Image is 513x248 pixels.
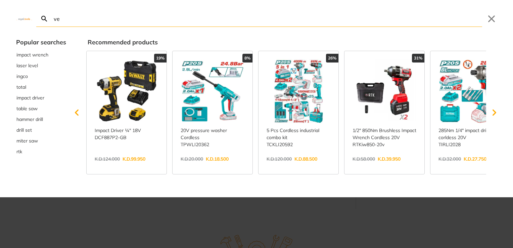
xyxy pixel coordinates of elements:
[16,60,66,71] div: Suggestion: laser level
[16,49,66,60] button: Select suggestion: impact wrench
[16,116,43,123] span: hammer drill
[16,49,66,60] div: Suggestion: impact wrench
[16,125,66,135] div: Suggestion: drill set
[16,125,66,135] button: Select suggestion: drill set
[16,137,38,144] span: miter saw
[16,73,28,80] span: ingco
[326,54,338,63] div: 26%
[52,11,482,27] input: Search…
[16,62,38,69] span: laser level
[16,38,66,47] div: Popular searches
[16,94,44,101] span: impact driver
[16,103,66,114] div: Suggestion: table saw
[40,15,48,23] svg: Search
[16,135,66,146] div: Suggestion: miter saw
[16,127,32,134] span: drill set
[16,103,66,114] button: Select suggestion: table saw
[487,106,501,119] svg: Scroll right
[486,13,497,24] button: Close
[88,38,497,47] div: Recommended products
[16,92,66,103] button: Select suggestion: impact driver
[16,60,66,71] button: Select suggestion: laser level
[16,105,38,112] span: table saw
[16,17,32,20] img: Close
[16,114,66,125] div: Suggestion: hammer drill
[16,84,26,91] span: total
[16,71,66,82] div: Suggestion: ingco
[16,82,66,92] div: Suggestion: total
[154,54,167,63] div: 19%
[16,135,66,146] button: Select suggestion: miter saw
[16,114,66,125] button: Select suggestion: hammer drill
[16,51,48,58] span: impact wrench
[16,71,66,82] button: Select suggestion: ingco
[16,146,66,157] button: Select suggestion: rtk
[16,92,66,103] div: Suggestion: impact driver
[16,148,22,155] span: rtk
[16,146,66,157] div: Suggestion: rtk
[242,54,252,63] div: 8%
[70,106,84,119] svg: Scroll left
[16,82,66,92] button: Select suggestion: total
[412,54,424,63] div: 31%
